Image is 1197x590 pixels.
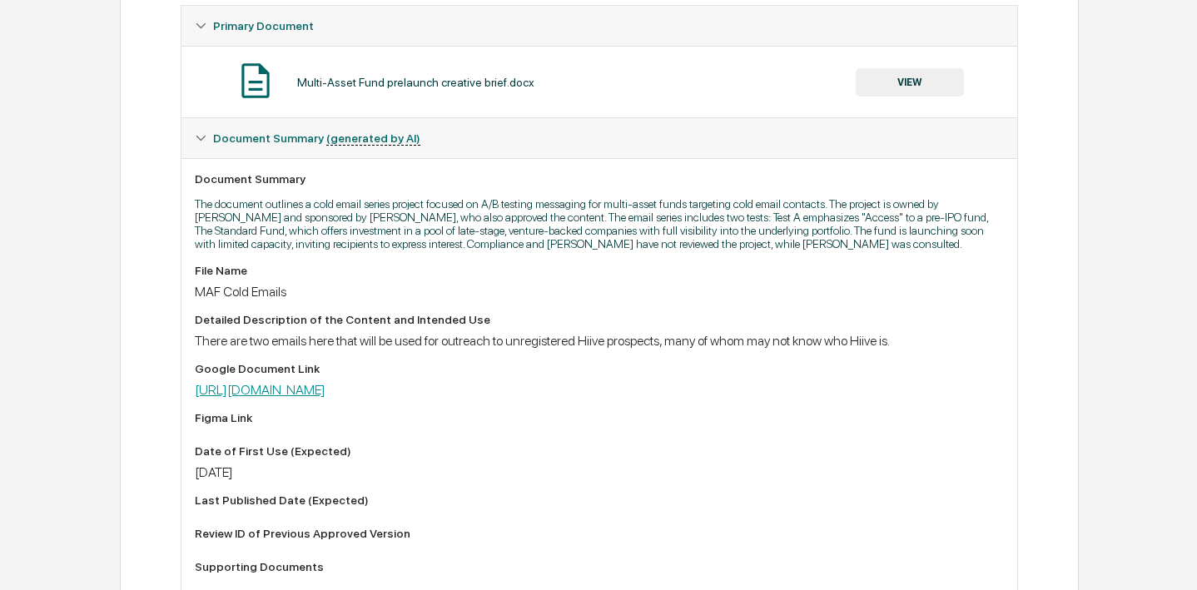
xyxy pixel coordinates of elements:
div: Document Summary [195,172,1005,186]
div: File Name [195,264,1005,277]
div: Review ID of Previous Approved Version [195,527,1005,540]
div: Last Published Date (Expected) [195,493,1005,507]
u: (generated by AI) [326,131,420,146]
div: Figma Link [195,411,1005,424]
div: Primary Document [181,46,1018,117]
div: Date of First Use (Expected) [195,444,1005,458]
div: Detailed Description of the Content and Intended Use [195,313,1005,326]
div: There are two emails here that will be used for outreach to unregistered Hiive prospects, many of... [195,333,1005,349]
div: Primary Document [181,6,1018,46]
span: Primary Document [213,19,314,32]
button: VIEW [856,68,964,97]
p: The document outlines a cold email series project focused on A/B testing messaging for multi-asse... [195,197,1005,250]
a: [URL][DOMAIN_NAME] [195,382,325,398]
span: Document Summary [213,131,420,145]
div: Supporting Documents [195,560,1005,573]
div: MAF Cold Emails [195,284,1005,300]
div: Google Document Link [195,362,1005,375]
div: [DATE] [195,464,1005,480]
div: Document Summary (generated by AI) [181,118,1018,158]
img: Document Icon [235,60,276,102]
div: Multi-Asset Fund prelaunch creative brief.docx [297,76,534,89]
